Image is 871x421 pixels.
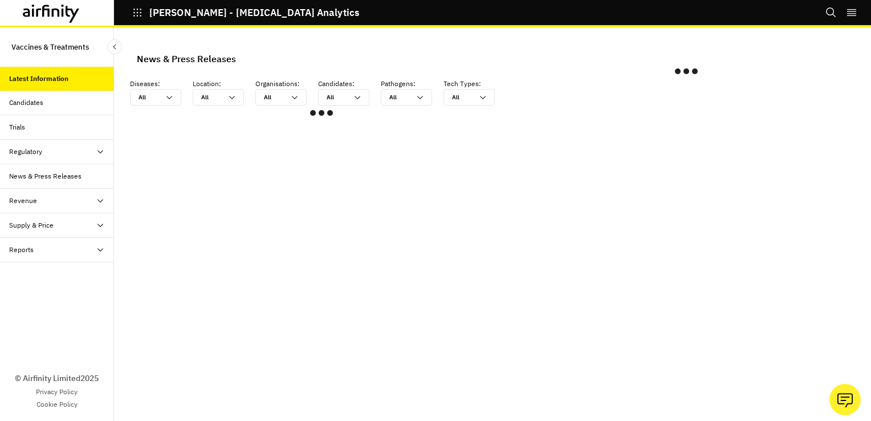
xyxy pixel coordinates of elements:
div: Candidates [9,98,43,108]
p: Organisations : [255,79,318,89]
div: Latest Information [9,74,68,84]
p: Candidates : [318,79,381,89]
p: Diseases : [130,79,193,89]
p: © Airfinity Limited 2025 [15,373,99,384]
a: Cookie Policy [36,399,78,410]
div: Trials [9,122,25,132]
div: Reports [9,245,34,255]
button: Ask our analysts [829,384,861,415]
p: Vaccines & Treatments [11,37,89,58]
p: Tech Types : [443,79,506,89]
p: Location : [193,79,255,89]
div: Revenue [9,196,37,206]
div: News & Press Releases [137,50,236,67]
p: [PERSON_NAME] - [MEDICAL_DATA] Analytics [149,7,359,18]
button: [PERSON_NAME] - [MEDICAL_DATA] Analytics [132,3,359,22]
a: Privacy Policy [36,387,78,397]
button: Close Sidebar [107,39,122,54]
div: Regulatory [9,147,42,157]
div: News & Press Releases [9,171,82,181]
button: Search [825,3,837,22]
div: Supply & Price [9,220,54,230]
p: Pathogens : [381,79,443,89]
